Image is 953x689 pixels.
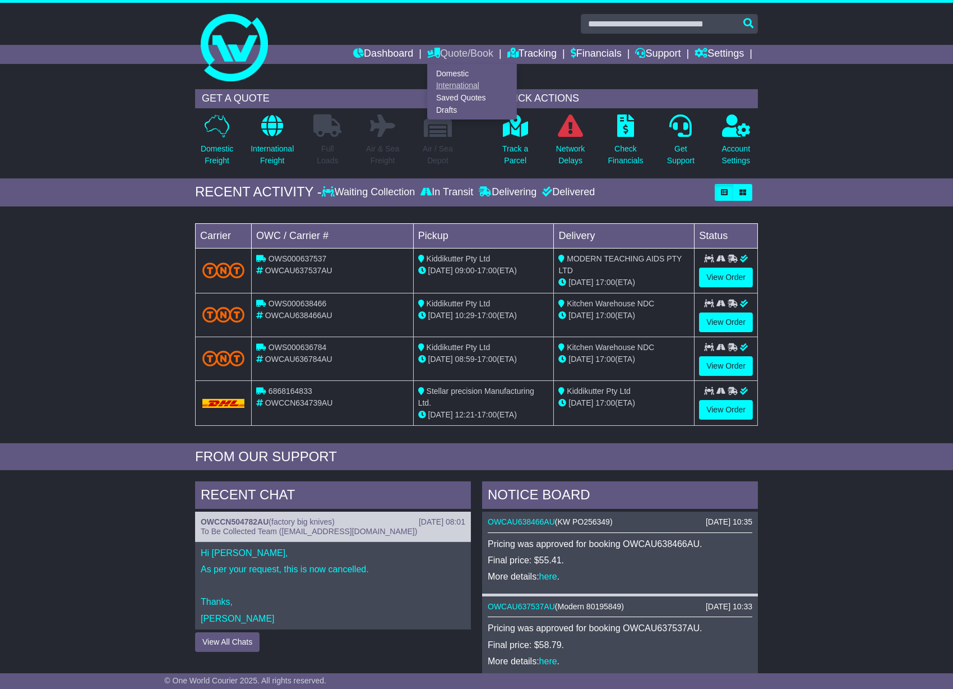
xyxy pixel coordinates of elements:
[418,265,549,277] div: - (ETA)
[428,355,453,364] span: [DATE]
[427,254,491,263] span: Kiddikutter Pty Ltd
[419,517,465,527] div: [DATE] 08:01
[427,343,491,352] span: Kiddikutter Pty Ltd
[476,186,539,199] div: Delivering
[202,399,244,408] img: DHL.png
[488,602,555,611] a: OWCAU637537AU
[539,572,557,581] a: here
[554,223,695,248] td: Delivery
[488,656,752,667] p: More details: .
[699,268,753,287] a: View Order
[571,45,622,64] a: Financials
[366,143,399,167] p: Air & Sea Freight
[567,387,631,396] span: Kiddikutter Pty Ltd
[418,310,549,321] div: - (ETA)
[269,299,327,308] span: OWS000638466
[482,481,758,512] div: NOTICE BOARD
[313,143,341,167] p: Full Loads
[595,278,615,287] span: 17:00
[418,353,549,365] div: - (ETA)
[195,89,460,108] div: GET A QUOTE
[558,310,690,321] div: (ETA)
[455,355,475,364] span: 08:59
[595,398,615,407] span: 17:00
[488,517,752,527] div: ( )
[721,114,751,173] a: AccountSettings
[195,632,260,652] button: View All Chats
[477,311,497,320] span: 17:00
[568,278,593,287] span: [DATE]
[477,355,497,364] span: 17:00
[428,266,453,275] span: [DATE]
[200,114,234,173] a: DomesticFreight
[201,143,233,167] p: Domestic Freight
[195,449,758,465] div: FROM OUR SUPPORT
[567,299,654,308] span: Kitchen Warehouse NDC
[477,266,497,275] span: 17:00
[322,186,418,199] div: Waiting Collection
[493,89,758,108] div: QUICK ACTIONS
[428,67,516,80] a: Domestic
[413,223,554,248] td: Pickup
[502,143,528,167] p: Track a Parcel
[455,266,475,275] span: 09:00
[201,517,465,527] div: ( )
[418,186,476,199] div: In Transit
[488,623,752,633] p: Pricing was approved for booking OWCAU637537AU.
[556,114,585,173] a: NetworkDelays
[488,555,752,566] p: Final price: $55.41.
[427,299,491,308] span: Kiddikutter Pty Ltd
[706,602,752,612] div: [DATE] 10:33
[164,676,326,685] span: © One World Courier 2025. All rights reserved.
[595,311,615,320] span: 17:00
[695,223,758,248] td: Status
[269,343,327,352] span: OWS000636784
[667,114,695,173] a: GetSupport
[507,45,557,64] a: Tracking
[699,400,753,420] a: View Order
[455,311,475,320] span: 10:29
[539,186,595,199] div: Delivered
[201,517,269,526] a: OWCCN504782AU
[567,343,654,352] span: Kitchen Warehouse NDC
[423,143,453,167] p: Air / Sea Depot
[568,398,593,407] span: [DATE]
[558,517,610,526] span: KW PO256349
[636,45,681,64] a: Support
[488,517,555,526] a: OWCAU638466AU
[477,410,497,419] span: 17:00
[608,143,644,167] p: Check Financials
[568,311,593,320] span: [DATE]
[202,263,244,278] img: TNT_Domestic.png
[558,277,690,288] div: (ETA)
[201,613,465,624] p: [PERSON_NAME]
[418,409,549,421] div: - (ETA)
[202,351,244,366] img: TNT_Domestic.png
[265,311,332,320] span: OWCAU638466AU
[418,387,534,407] span: Stellar precision Manufacturing Ltd.
[428,80,516,92] a: International
[488,539,752,549] p: Pricing was approved for booking OWCAU638466AU.
[428,311,453,320] span: [DATE]
[196,223,252,248] td: Carrier
[251,143,294,167] p: International Freight
[353,45,413,64] a: Dashboard
[265,355,332,364] span: OWCAU636784AU
[667,143,695,167] p: Get Support
[722,143,751,167] p: Account Settings
[202,307,244,322] img: TNT_Domestic.png
[488,602,752,612] div: ( )
[699,313,753,332] a: View Order
[558,254,682,275] span: MODERN TEACHING AIDS PTY LTD
[195,184,322,200] div: RECENT ACTIVITY -
[201,548,465,558] p: Hi [PERSON_NAME],
[699,356,753,376] a: View Order
[427,64,517,120] div: Quote/Book
[539,656,557,666] a: here
[265,266,332,275] span: OWCAU637537AU
[265,398,333,407] span: OWCCN634739AU
[201,596,465,607] p: Thanks,
[428,92,516,104] a: Saved Quotes
[608,114,644,173] a: CheckFinancials
[427,45,493,64] a: Quote/Book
